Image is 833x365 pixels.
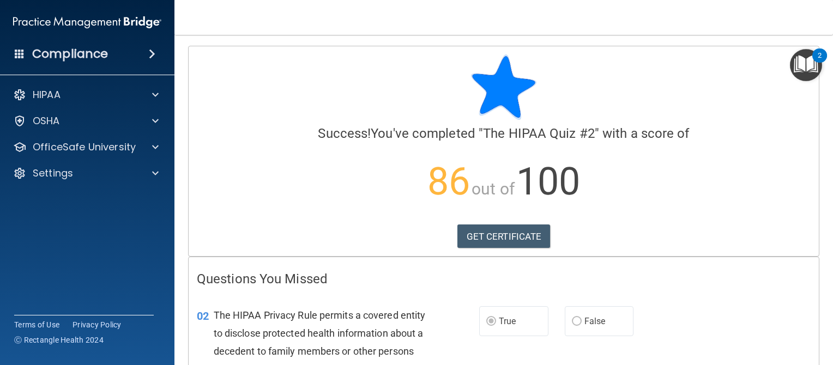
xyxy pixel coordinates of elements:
p: OSHA [33,114,60,127]
p: OfficeSafe University [33,141,136,154]
a: OfficeSafe University [13,141,159,154]
span: The HIPAA Quiz #2 [483,126,595,141]
div: 2 [818,56,822,70]
iframe: Drift Widget Chat Controller [645,288,820,331]
span: out of [472,179,515,198]
img: blue-star-rounded.9d042014.png [471,54,536,120]
button: Open Resource Center, 2 new notifications [790,49,822,81]
input: True [486,318,496,326]
p: HIPAA [33,88,61,101]
a: Terms of Use [14,319,59,330]
h4: Compliance [32,46,108,62]
span: False [584,316,606,326]
span: Ⓒ Rectangle Health 2024 [14,334,104,345]
a: OSHA [13,114,159,127]
a: GET CERTIFICATE [457,224,551,248]
span: Success! [318,126,371,141]
span: True [499,316,516,326]
a: Settings [13,167,159,180]
span: 02 [197,309,209,323]
input: False [572,318,582,326]
p: Settings [33,167,73,180]
a: Privacy Policy [73,319,122,330]
h4: You've completed " " with a score of [197,126,811,141]
span: 86 [427,159,470,204]
a: HIPAA [13,88,159,101]
img: PMB logo [13,11,161,33]
span: 100 [516,159,580,204]
h4: Questions You Missed [197,272,811,286]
